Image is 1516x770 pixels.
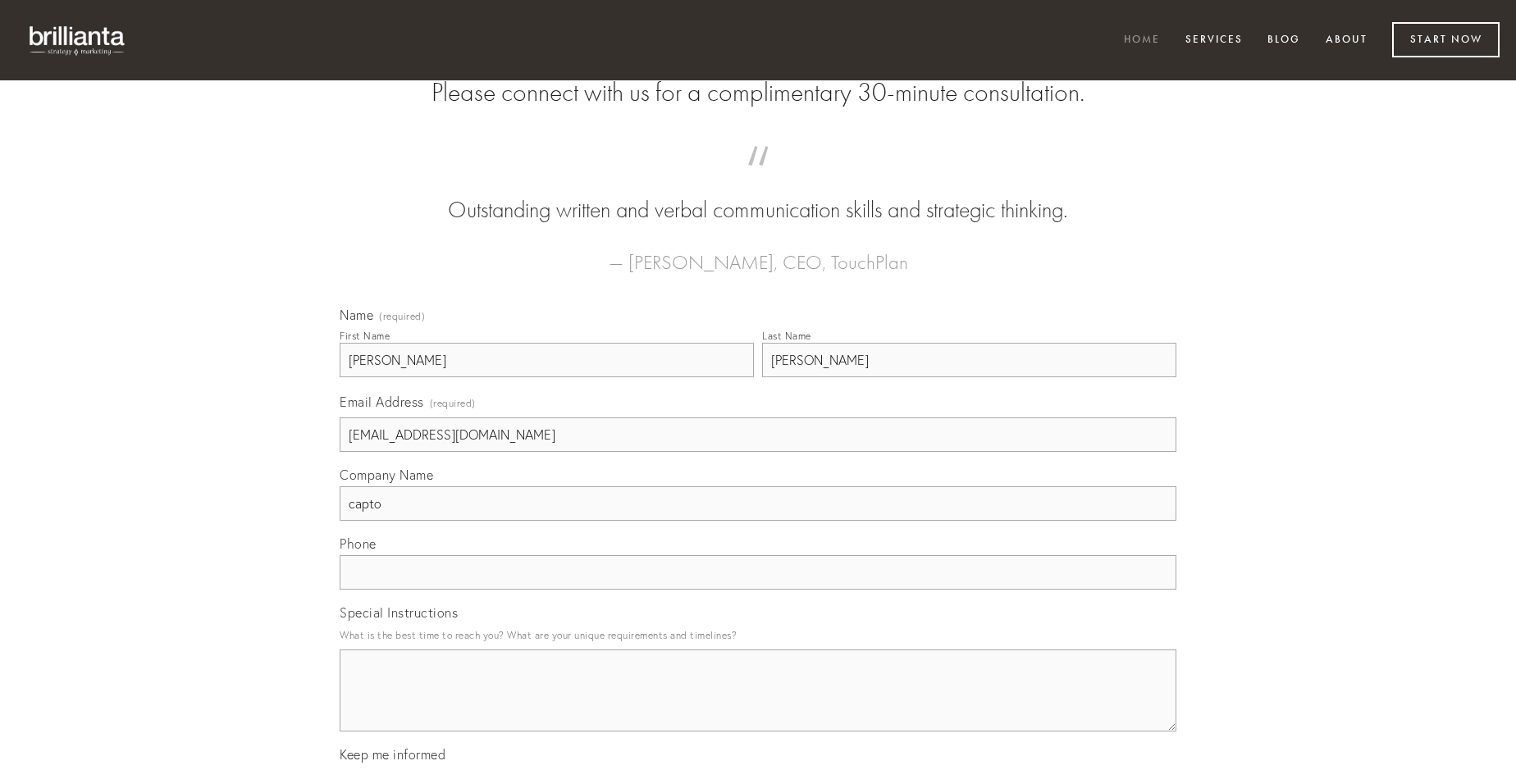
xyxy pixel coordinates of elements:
[340,77,1176,108] h2: Please connect with us for a complimentary 30-minute consultation.
[340,604,458,621] span: Special Instructions
[1392,22,1500,57] a: Start Now
[762,330,811,342] div: Last Name
[16,16,139,64] img: brillianta - research, strategy, marketing
[340,330,390,342] div: First Name
[1175,27,1253,54] a: Services
[1113,27,1171,54] a: Home
[430,392,476,414] span: (required)
[1315,27,1378,54] a: About
[340,394,424,410] span: Email Address
[366,162,1150,226] blockquote: Outstanding written and verbal communication skills and strategic thinking.
[366,226,1150,279] figcaption: — [PERSON_NAME], CEO, TouchPlan
[379,312,425,321] span: (required)
[1257,27,1311,54] a: Blog
[340,535,377,552] span: Phone
[340,624,1176,646] p: What is the best time to reach you? What are your unique requirements and timelines?
[340,467,433,483] span: Company Name
[340,307,373,323] span: Name
[366,162,1150,194] span: “
[340,746,445,763] span: Keep me informed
